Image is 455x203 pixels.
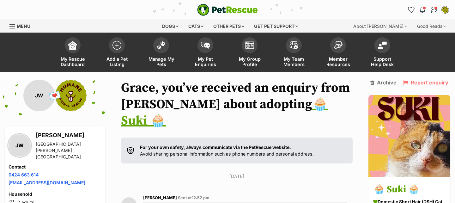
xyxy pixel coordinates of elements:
div: JW [9,134,31,157]
div: Good Reads [413,20,450,33]
a: Menu [9,20,35,31]
img: 🧁 Suki 🧁 [368,95,450,177]
img: chat-41dd97257d64d25036548639549fe6c8038ab92f7586957e7f3b1b290dea8141.svg [431,7,437,13]
a: Member Resources [316,34,360,72]
img: member-resources-icon-8e73f808a243e03378d46382f2149f9095a855e16c252ad45f914b54edf8863c.svg [334,41,343,49]
img: team-members-icon-5396bd8760b3fe7c0b43da4ab00e1e3bb1a5d9ba89233759b79545d2d3fc5d0d.svg [289,41,298,49]
div: About [PERSON_NAME] [349,20,411,33]
span: Member Resources [324,56,352,67]
a: Support Help Desk [360,34,404,72]
a: 0424 663 614 [9,172,39,177]
img: logo-e224e6f780fb5917bec1dbf3a21bbac754714ae5b6737aabdf751b685950b380.svg [197,4,258,16]
a: Conversations [429,5,439,15]
h1: Grace, you’ve received an enquiry from [PERSON_NAME] about adopting [121,80,353,129]
a: My Group Profile [227,34,272,72]
a: Archive [370,80,397,85]
img: pet-enquiries-icon-7e3ad2cf08bfb03b45e93fb7055b45f3efa6380592205ae92323e6603595dc1f.svg [201,42,210,49]
strong: For your own safety, always communicate via the PetRescue website. [140,145,291,150]
button: Notifications [417,5,428,15]
span: Add a Pet Listing [103,56,131,67]
span: Support Help Desk [368,56,397,67]
img: group-profile-icon-3fa3cf56718a62981997c0bc7e787c4b2cf8bcc04b72c1350f741eb67cf2f40e.svg [245,41,254,49]
div: Dogs [158,20,183,33]
a: My Rescue Dashboard [51,34,95,72]
p: [DATE] [121,173,353,180]
span: 💌 [48,89,62,102]
img: help-desk-icon-fdf02630f3aa405de69fd3d07c3f3aa587a6932b1a1747fa1d2bba05be0121f9.svg [378,41,387,49]
a: Add a Pet Listing [95,34,139,72]
span: [PERSON_NAME] [143,195,177,200]
h3: 🧁 Suki 🧁 [373,183,446,197]
h4: Household [9,191,101,197]
a: My Pet Enquiries [183,34,227,72]
span: My Rescue Dashboard [58,56,87,67]
ul: Account quick links [406,5,450,15]
div: [GEOGRAPHIC_DATA][PERSON_NAME][GEOGRAPHIC_DATA] [36,141,101,160]
img: manage-my-pets-icon-02211641906a0b7f246fdf0571729dbe1e7629f14944591b6c1af311fb30b64b.svg [157,41,166,49]
div: Cats [184,20,208,33]
div: JW [23,80,55,111]
img: add-pet-listing-icon-0afa8454b4691262ce3f59096e99ab1cd57d4a30225e0717b998d2c9b9846f56.svg [112,41,121,50]
button: My account [440,5,450,15]
span: Sent at [178,195,209,200]
span: 12:52 pm [192,195,209,200]
img: dashboard-icon-eb2f2d2d3e046f16d808141f083e7271f6b2e854fb5c12c21221c1fb7104beca.svg [68,41,77,50]
a: PetRescue [197,4,258,16]
div: Other pets [209,20,249,33]
span: My Group Profile [235,56,264,67]
span: My Pet Enquiries [191,56,220,67]
a: [EMAIL_ADDRESS][DOMAIN_NAME] [9,180,85,185]
a: 🧁 Suki 🧁 [121,96,328,129]
a: Report enquiry [403,80,448,85]
a: Manage My Pets [139,34,183,72]
img: notifications-46538b983faf8c2785f20acdc204bb7945ddae34d4c08c2a6579f10ce5e182be.svg [420,7,425,13]
div: Get pet support [250,20,302,33]
a: My Team Members [272,34,316,72]
h3: [PERSON_NAME] [36,131,101,140]
span: My Team Members [280,56,308,67]
img: Humane Animal Rescue profile pic [55,80,87,111]
span: Manage My Pets [147,56,175,67]
a: Favourites [406,5,416,15]
img: Grace Gibson Cain profile pic [442,7,448,13]
p: Avoid sharing personal information such as phone numbers and personal address. [140,144,314,157]
h4: Contact [9,164,101,170]
span: Menu [17,23,30,29]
